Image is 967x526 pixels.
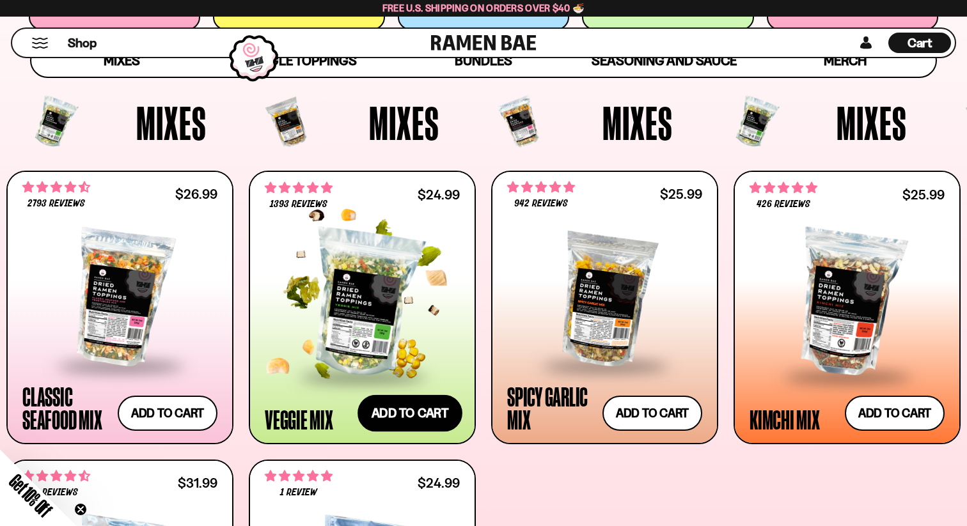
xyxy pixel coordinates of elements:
[750,408,820,431] div: Kimchi Mix
[136,99,207,146] span: Mixes
[175,188,217,200] div: $26.99
[74,503,87,516] button: Close teaser
[418,189,460,201] div: $24.99
[902,189,945,201] div: $25.99
[602,99,673,146] span: Mixes
[68,35,97,52] span: Shop
[418,477,460,489] div: $24.99
[660,188,702,200] div: $25.99
[265,468,333,484] span: 5.00 stars
[507,179,575,196] span: 4.75 stars
[22,179,90,196] span: 4.68 stars
[491,171,718,444] a: 4.75 stars 942 reviews $25.99 Spicy Garlic Mix Add to cart
[31,38,49,49] button: Mobile Menu Trigger
[514,199,568,209] span: 942 reviews
[908,35,932,50] span: Cart
[507,385,596,431] div: Spicy Garlic Mix
[265,408,333,431] div: Veggie Mix
[118,396,217,431] button: Add to cart
[369,99,439,146] span: Mixes
[270,199,327,210] span: 1393 reviews
[280,488,317,498] span: 1 review
[178,477,217,489] div: $31.99
[602,396,702,431] button: Add to cart
[734,171,961,444] a: 4.76 stars 426 reviews $25.99 Kimchi Mix Add to cart
[757,199,810,210] span: 426 reviews
[6,171,233,444] a: 4.68 stars 2793 reviews $26.99 Classic Seafood Mix Add to cart
[249,171,476,444] a: 4.76 stars 1393 reviews $24.99 Veggie Mix Add to cart
[845,396,945,431] button: Add to cart
[888,29,951,57] div: Cart
[68,33,97,53] a: Shop
[265,180,333,196] span: 4.76 stars
[837,99,907,146] span: Mixes
[22,385,111,431] div: Classic Seafood Mix
[750,180,817,196] span: 4.76 stars
[358,394,462,431] button: Add to cart
[382,2,585,14] span: Free U.S. Shipping on Orders over $40 🍜
[6,470,56,520] span: Get 10% Off
[28,199,85,209] span: 2793 reviews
